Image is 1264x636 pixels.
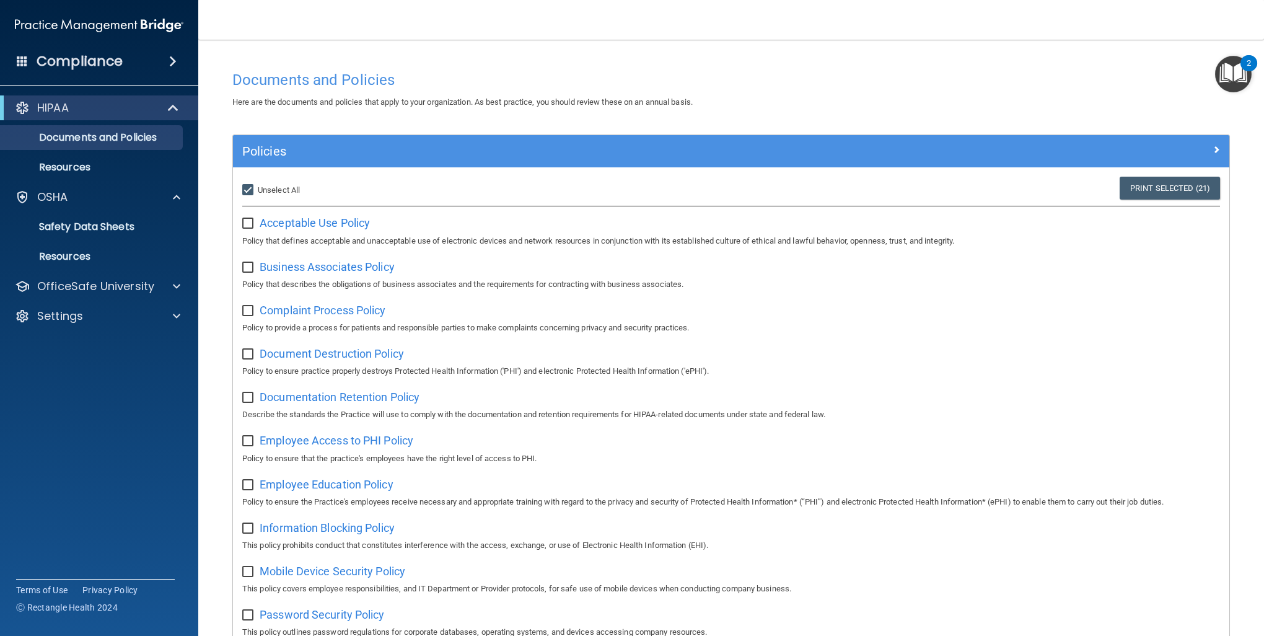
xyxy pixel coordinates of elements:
span: Mobile Device Security Policy [260,565,405,578]
span: Information Blocking Policy [260,521,395,534]
p: OfficeSafe University [37,279,154,294]
p: Policy that describes the obligations of business associates and the requirements for contracting... [242,277,1220,292]
h5: Policies [242,144,971,158]
a: Print Selected (21) [1120,177,1220,200]
p: Policy that defines acceptable and unacceptable use of electronic devices and network resources i... [242,234,1220,249]
span: Business Associates Policy [260,260,395,273]
a: Settings [15,309,180,324]
span: Unselect All [258,185,300,195]
div: 2 [1247,63,1251,79]
span: Password Security Policy [260,608,384,621]
button: Open Resource Center, 2 new notifications [1215,56,1252,92]
p: Policy to ensure that the practice's employees have the right level of access to PHI. [242,451,1220,466]
p: Resources [8,161,177,174]
p: OSHA [37,190,68,205]
span: Document Destruction Policy [260,347,404,360]
p: Settings [37,309,83,324]
a: OfficeSafe University [15,279,180,294]
p: Resources [8,250,177,263]
img: PMB logo [15,13,183,38]
a: Privacy Policy [82,584,138,596]
span: Employee Access to PHI Policy [260,434,413,447]
p: Policy to ensure the Practice's employees receive necessary and appropriate training with regard ... [242,495,1220,510]
span: Documentation Retention Policy [260,391,419,404]
p: Safety Data Sheets [8,221,177,233]
input: Unselect All [242,185,257,195]
h4: Documents and Policies [232,72,1230,88]
span: Employee Education Policy [260,478,393,491]
span: Ⓒ Rectangle Health 2024 [16,601,118,614]
p: This policy covers employee responsibilities, and IT Department or Provider protocols, for safe u... [242,581,1220,596]
p: Documents and Policies [8,131,177,144]
a: HIPAA [15,100,180,115]
p: Policy to ensure practice properly destroys Protected Health Information ('PHI') and electronic P... [242,364,1220,379]
span: Complaint Process Policy [260,304,385,317]
p: Policy to provide a process for patients and responsible parties to make complaints concerning pr... [242,320,1220,335]
a: Terms of Use [16,584,68,596]
span: Acceptable Use Policy [260,216,370,229]
p: Describe the standards the Practice will use to comply with the documentation and retention requi... [242,407,1220,422]
p: HIPAA [37,100,69,115]
h4: Compliance [37,53,123,70]
a: Policies [242,141,1220,161]
p: This policy prohibits conduct that constitutes interference with the access, exchange, or use of ... [242,538,1220,553]
span: Here are the documents and policies that apply to your organization. As best practice, you should... [232,97,693,107]
a: OSHA [15,190,180,205]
